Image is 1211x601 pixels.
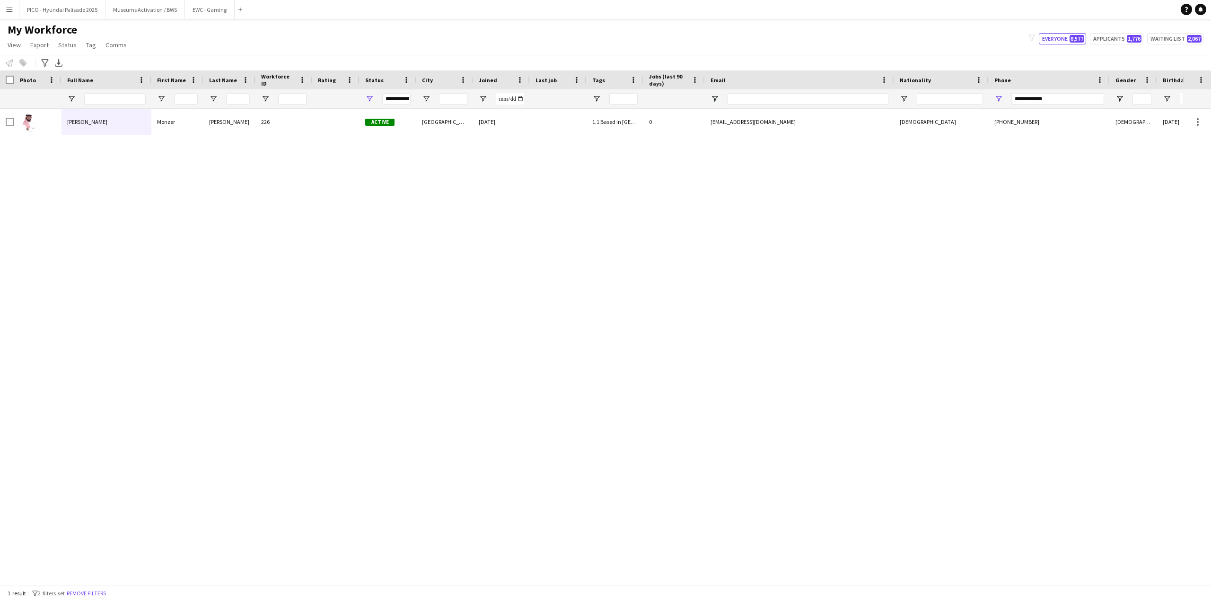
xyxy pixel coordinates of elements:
[649,73,688,87] span: Jobs (last 90 days)
[261,95,270,103] button: Open Filter Menu
[894,109,989,135] div: [DEMOGRAPHIC_DATA]
[151,109,203,135] div: Monzer
[261,73,295,87] span: Workforce ID
[209,95,218,103] button: Open Filter Menu
[1011,93,1104,105] input: Phone Filter Input
[609,93,638,105] input: Tags Filter Input
[278,93,307,105] input: Workforce ID Filter Input
[917,93,983,105] input: Nationality Filter Input
[496,93,524,105] input: Joined Filter Input
[65,588,108,599] button: Remove filters
[226,93,250,105] input: Last Name Filter Input
[8,23,77,37] span: My Workforce
[416,109,473,135] div: [GEOGRAPHIC_DATA]
[54,39,80,51] a: Status
[105,0,185,19] button: Museums Activation / BWS
[86,41,96,49] span: Tag
[728,93,888,105] input: Email Filter Input
[587,109,643,135] div: 1.1 Based in [GEOGRAPHIC_DATA], 2.2 English Level = 2/3 Good
[1115,77,1136,84] span: Gender
[58,41,77,49] span: Status
[592,95,601,103] button: Open Filter Menu
[255,109,312,135] div: 226
[203,109,255,135] div: [PERSON_NAME]
[479,77,497,84] span: Joined
[209,77,237,84] span: Last Name
[989,109,1110,135] div: [PHONE_NUMBER]
[711,77,726,84] span: Email
[105,41,127,49] span: Comms
[900,95,908,103] button: Open Filter Menu
[1110,109,1157,135] div: [DEMOGRAPHIC_DATA]
[365,77,384,84] span: Status
[8,41,21,49] span: View
[900,77,931,84] span: Nationality
[174,93,198,105] input: First Name Filter Input
[705,109,894,135] div: [EMAIL_ADDRESS][DOMAIN_NAME]
[365,119,395,126] span: Active
[39,57,51,69] app-action-btn: Advanced filters
[82,39,100,51] a: Tag
[1147,33,1203,44] button: Waiting list2,067
[84,93,146,105] input: Full Name Filter Input
[20,113,39,132] img: Monzer Osman
[1090,33,1143,44] button: Applicants1,776
[67,118,107,125] span: [PERSON_NAME]
[185,0,235,19] button: EWC - Gaming
[473,109,530,135] div: [DATE]
[4,39,25,51] a: View
[994,95,1003,103] button: Open Filter Menu
[20,77,36,84] span: Photo
[67,95,76,103] button: Open Filter Menu
[365,95,374,103] button: Open Filter Menu
[53,57,64,69] app-action-btn: Export XLSX
[994,77,1011,84] span: Phone
[535,77,557,84] span: Last job
[643,109,705,135] div: 0
[157,95,166,103] button: Open Filter Menu
[67,77,93,84] span: Full Name
[318,77,336,84] span: Rating
[30,41,49,49] span: Export
[479,95,487,103] button: Open Filter Menu
[102,39,131,51] a: Comms
[1115,95,1124,103] button: Open Filter Menu
[26,39,53,51] a: Export
[1132,93,1151,105] input: Gender Filter Input
[1163,77,1187,84] span: Birthday
[1039,33,1086,44] button: Everyone8,577
[19,0,105,19] button: PICO - Hyundai Palisade 2025
[439,93,467,105] input: City Filter Input
[592,77,605,84] span: Tags
[1127,35,1141,43] span: 1,776
[157,77,186,84] span: First Name
[422,77,433,84] span: City
[422,95,430,103] button: Open Filter Menu
[1163,95,1171,103] button: Open Filter Menu
[1070,35,1084,43] span: 8,577
[38,590,65,597] span: 2 filters set
[711,95,719,103] button: Open Filter Menu
[1187,35,1202,43] span: 2,067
